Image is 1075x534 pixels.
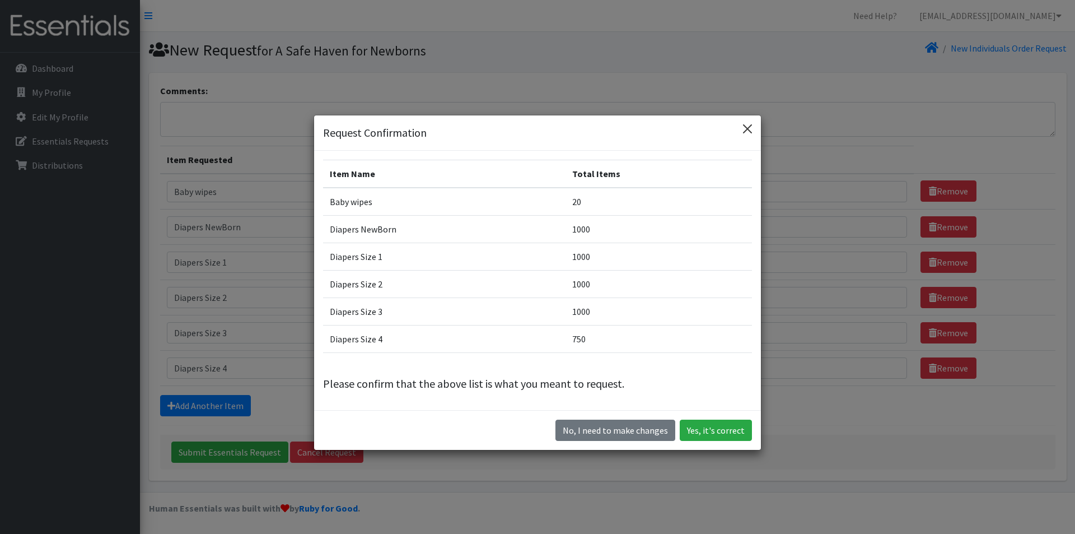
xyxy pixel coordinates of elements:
td: Diapers Size 2 [323,271,565,298]
p: Please confirm that the above list is what you meant to request. [323,375,752,392]
td: 20 [565,188,752,216]
h5: Request Confirmation [323,124,427,141]
td: 1000 [565,216,752,243]
th: Item Name [323,160,565,188]
td: Baby wipes [323,188,565,216]
button: Close [739,120,756,138]
td: 750 [565,326,752,353]
td: 1000 [565,298,752,326]
button: Yes, it's correct [680,420,752,441]
td: Diapers Size 1 [323,243,565,271]
td: 1000 [565,271,752,298]
td: Diapers Size 4 [323,326,565,353]
td: Diapers Size 3 [323,298,565,326]
td: Diapers NewBorn [323,216,565,243]
th: Total Items [565,160,752,188]
td: 1000 [565,243,752,271]
button: No I need to make changes [555,420,675,441]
